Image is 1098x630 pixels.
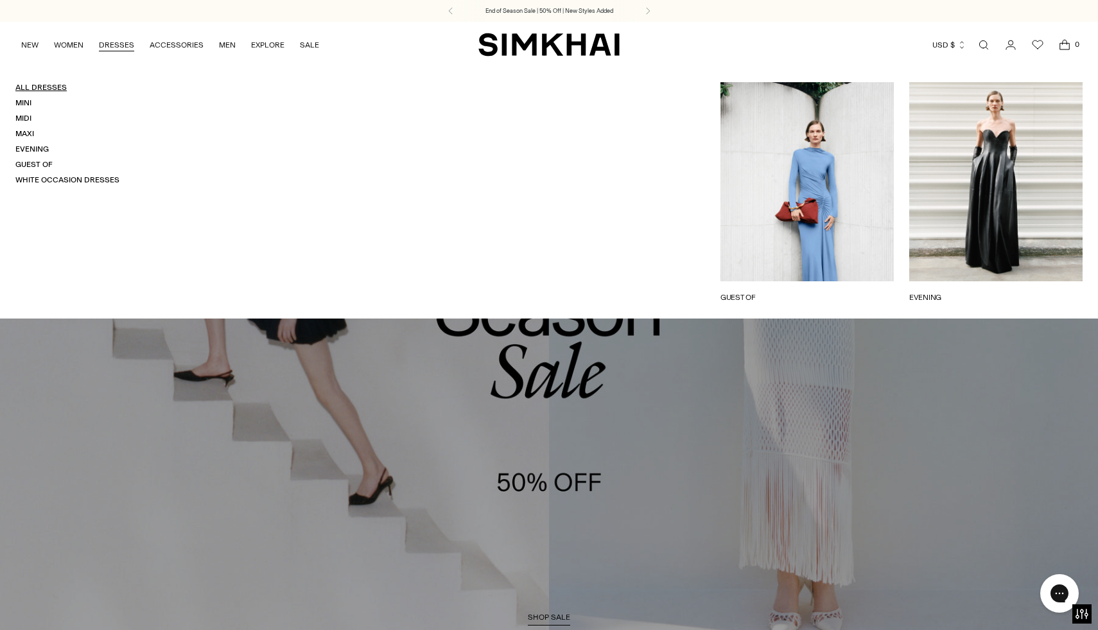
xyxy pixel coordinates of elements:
a: SIMKHAI [478,32,620,57]
span: 0 [1071,39,1083,50]
a: WOMEN [54,31,83,59]
a: NEW [21,31,39,59]
a: Open cart modal [1052,32,1077,58]
iframe: Gorgias live chat messenger [1034,570,1085,617]
a: Wishlist [1025,32,1050,58]
a: MEN [219,31,236,59]
button: USD $ [932,31,966,59]
a: ACCESSORIES [150,31,204,59]
a: EXPLORE [251,31,284,59]
a: DRESSES [99,31,134,59]
a: SALE [300,31,319,59]
a: End of Season Sale | 50% Off | New Styles Added [485,6,613,15]
a: Go to the account page [998,32,1024,58]
a: Open search modal [971,32,997,58]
